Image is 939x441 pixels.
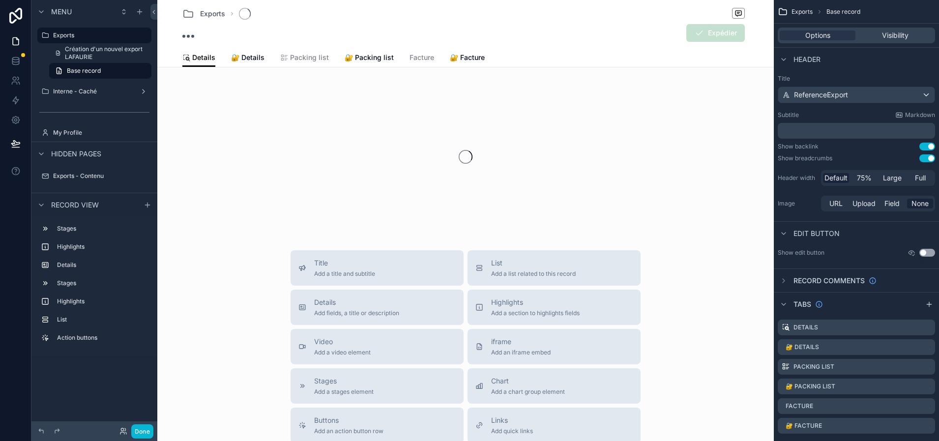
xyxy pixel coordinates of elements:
[824,173,848,183] span: Default
[345,53,394,62] span: 🔐 Packing list
[793,363,834,371] label: Packing list
[37,28,151,43] a: Exports
[491,349,551,356] span: Add an iframe embed
[57,316,147,323] label: List
[793,299,811,309] span: Tabs
[778,249,824,257] label: Show edit button
[290,53,329,62] span: Packing list
[882,30,909,40] span: Visibility
[468,368,641,404] button: ChartAdd a chart group element
[291,250,464,286] button: TitleAdd a title and subtitle
[786,343,819,351] label: 🔐 Details
[182,8,225,20] a: Exports
[345,49,394,68] a: 🔐 Packing list
[491,297,580,307] span: Highlights
[491,337,551,347] span: iframe
[314,297,399,307] span: Details
[314,337,371,347] span: Video
[291,329,464,364] button: VideoAdd a video element
[883,173,902,183] span: Large
[57,297,147,305] label: Highlights
[314,309,399,317] span: Add fields, a title or description
[314,258,375,268] span: Title
[65,45,146,61] span: Création d'un nouvel export LAFAURIE
[314,427,383,435] span: Add an action button row
[49,63,151,79] a: Base record
[57,243,147,251] label: Highlights
[53,129,149,137] label: My Profile
[786,402,813,410] label: Facture
[826,8,860,16] span: Base record
[450,49,485,68] a: 🔐 Facture
[31,216,157,355] div: scrollable content
[468,290,641,325] button: HighlightsAdd a section to highlights fields
[53,172,149,180] label: Exports - Contenu
[57,334,147,342] label: Action buttons
[778,143,819,150] div: Show backlink
[37,168,151,184] a: Exports - Contenu
[786,382,835,390] label: 🔐 Packing list
[57,279,147,287] label: Stages
[778,123,935,139] div: scrollable content
[491,258,576,268] span: List
[491,309,580,317] span: Add a section to highlights fields
[778,75,935,83] label: Title
[905,111,935,119] span: Markdown
[314,415,383,425] span: Buttons
[200,9,225,19] span: Exports
[37,125,151,141] a: My Profile
[491,388,565,396] span: Add a chart group element
[793,276,865,286] span: Record comments
[410,53,434,62] span: Facture
[291,368,464,404] button: StagesAdd a stages element
[794,90,848,100] span: ReferenceExport
[491,270,576,278] span: Add a list related to this record
[314,270,375,278] span: Add a title and subtitle
[793,55,821,64] span: Header
[491,427,533,435] span: Add quick links
[53,88,136,95] label: Interne - Caché
[410,49,434,68] a: Facture
[786,422,822,430] label: 🔐 Facture
[291,290,464,325] button: DetailsAdd fields, a title or description
[450,53,485,62] span: 🔐 Facture
[915,173,926,183] span: Full
[829,199,843,208] span: URL
[53,31,146,39] label: Exports
[491,376,565,386] span: Chart
[491,415,533,425] span: Links
[468,329,641,364] button: iframeAdd an iframe embed
[895,111,935,119] a: Markdown
[778,111,799,119] label: Subtitle
[182,49,215,67] a: Details
[51,7,72,17] span: Menu
[852,199,876,208] span: Upload
[468,250,641,286] button: ListAdd a list related to this record
[778,174,817,182] label: Header width
[911,199,929,208] span: None
[67,67,101,75] span: Base record
[857,173,872,183] span: 75%
[231,53,264,62] span: 🔐 Details
[57,261,147,269] label: Details
[792,8,813,16] span: Exports
[778,200,817,207] label: Image
[778,87,935,103] button: ReferenceExport
[793,323,818,331] label: Details
[314,388,374,396] span: Add a stages element
[131,424,153,439] button: Done
[280,49,329,68] a: Packing list
[314,349,371,356] span: Add a video element
[805,30,830,40] span: Options
[231,49,264,68] a: 🔐 Details
[51,200,99,210] span: Record view
[192,53,215,62] span: Details
[778,154,832,162] div: Show breadcrumbs
[884,199,900,208] span: Field
[314,376,374,386] span: Stages
[51,149,101,159] span: Hidden pages
[793,229,840,238] span: Edit button
[57,225,147,233] label: Stages
[49,45,151,61] a: Création d'un nouvel export LAFAURIE
[37,84,151,99] a: Interne - Caché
